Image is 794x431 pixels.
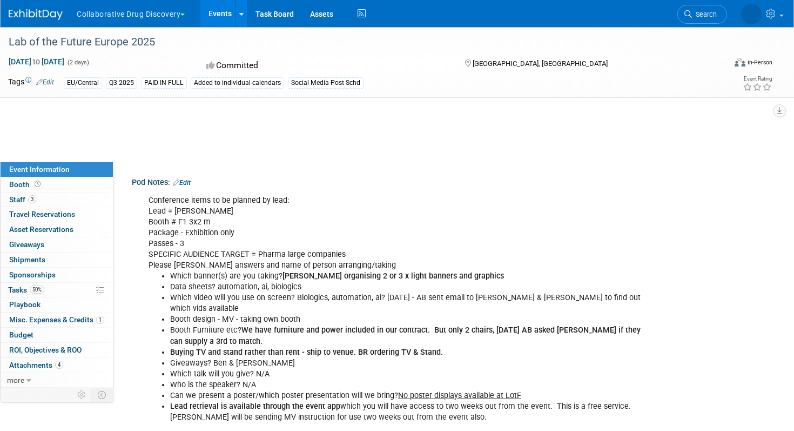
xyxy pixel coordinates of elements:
a: ROI, Objectives & ROO [1,343,113,357]
span: Asset Reservations [9,225,73,234]
a: Edit [173,179,191,187]
span: Shipments [9,255,45,264]
a: Event Information [1,162,113,177]
span: Search [692,10,717,18]
li: Can we present a poster/which poster presentation will we bring? [170,390,643,401]
li: Booth Furniture etc? [170,325,643,347]
span: 1 [96,316,104,324]
span: Playbook [9,300,41,309]
a: Edit [36,78,54,86]
b: We have furniture and power included in our contract. But only 2 chairs, [DATE] AB asked [PERSON_... [170,326,641,346]
td: Tags [8,76,54,89]
li: Which video will you use on screen? Biologics, automation, ai? [DATE] - AB sent email to [PERSON_... [170,293,643,314]
span: Travel Reservations [9,210,75,218]
div: Q3 2025 [106,77,137,89]
div: Added to individual calendars [191,77,284,89]
span: Budget [9,330,33,339]
span: Giveaways [9,240,44,249]
a: Sponsorships [1,268,113,282]
span: to [31,57,42,66]
a: more [1,373,113,388]
div: Social Media Post Schd [288,77,364,89]
span: Sponsorships [9,270,56,279]
u: No poster displays available at LotF [398,391,521,400]
div: In-Person [747,58,772,67]
td: Personalize Event Tab Strip [72,388,91,402]
div: Lab of the Future Europe 2025 [5,32,708,52]
li: Which banner(s) are you taking? [170,271,643,282]
div: Event Format [658,56,772,72]
a: Search [677,5,727,24]
a: Tasks50% [1,283,113,297]
span: more [7,376,24,384]
li: Which talk will you give? N/A [170,369,643,380]
li: Data sheets? automation, ai, biologics [170,282,643,293]
td: Toggle Event Tabs [91,388,113,402]
li: Giveaways? Ben & [PERSON_NAME] [170,358,643,369]
div: PAID IN FULL [141,77,187,89]
a: Travel Reservations [1,207,113,222]
span: Booth not reserved yet [32,180,43,188]
a: Attachments4 [1,358,113,373]
div: Committed [203,56,447,75]
a: Shipments [1,253,113,267]
span: (2 days) [66,59,89,66]
div: Event Rating [743,76,772,82]
span: 4 [55,361,63,369]
span: Event Information [9,165,70,174]
a: Budget [1,328,113,342]
b: [PERSON_NAME] organising 2 or 3 x light banners and graphics [282,271,504,281]
img: ExhibitDay [9,9,63,20]
span: Attachments [9,361,63,369]
div: Pod Notes: [132,174,772,188]
span: Staff [9,195,36,204]
span: [GEOGRAPHIC_DATA], [GEOGRAPHIC_DATA] [473,59,608,68]
div: EU/Central [64,77,102,89]
a: Staff3 [1,193,113,207]
b: Lead retrieval is available through the event app [170,402,340,411]
span: [DATE] [DATE] [8,57,65,67]
a: Misc. Expenses & Credits1 [1,313,113,327]
img: Format-Inperson.png [735,58,745,67]
span: Tasks [8,286,44,294]
li: Who is the speaker? N/A [170,380,643,390]
a: Giveaways [1,237,113,252]
span: 50% [30,286,44,294]
li: Booth design - MV - taking own booth [170,314,643,325]
span: 3 [28,195,36,203]
a: Playbook [1,297,113,312]
span: Booth [9,180,43,189]
a: Booth [1,177,113,192]
div: Conference items to be planned by lead: Lead = [PERSON_NAME] Booth # F1 3x2 m Package - Exhibitio... [141,190,649,429]
span: Misc. Expenses & Credits [9,315,104,324]
img: Daniel Scanlon [741,4,762,24]
span: ROI, Objectives & ROO [9,346,82,354]
a: Asset Reservations [1,222,113,237]
li: which you will have access to two weeks out from the event. This is a free service. [PERSON_NAME]... [170,401,643,423]
b: Buying TV and stand rather than rent - ship to venue. BR ordering TV & Stand. [170,348,443,357]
